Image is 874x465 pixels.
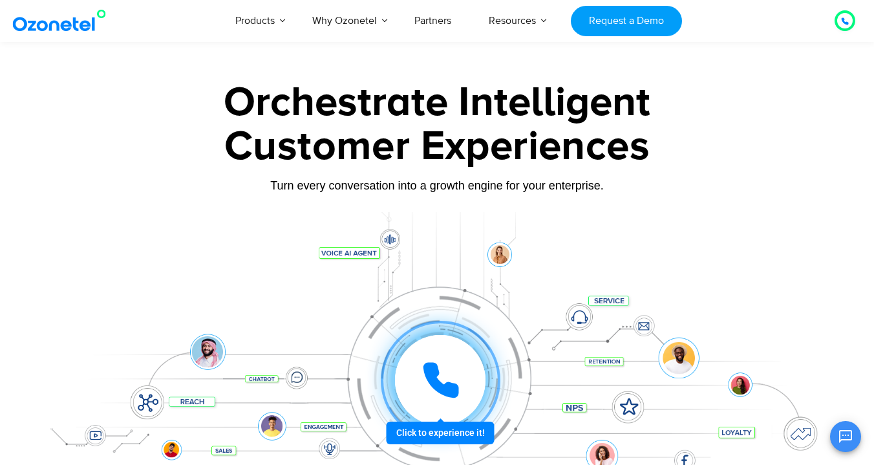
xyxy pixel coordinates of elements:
[571,6,681,36] a: Request a Demo
[33,178,841,193] div: Turn every conversation into a growth engine for your enterprise.
[33,116,841,178] div: Customer Experiences
[830,421,861,452] button: Open chat
[33,82,841,124] div: Orchestrate Intelligent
